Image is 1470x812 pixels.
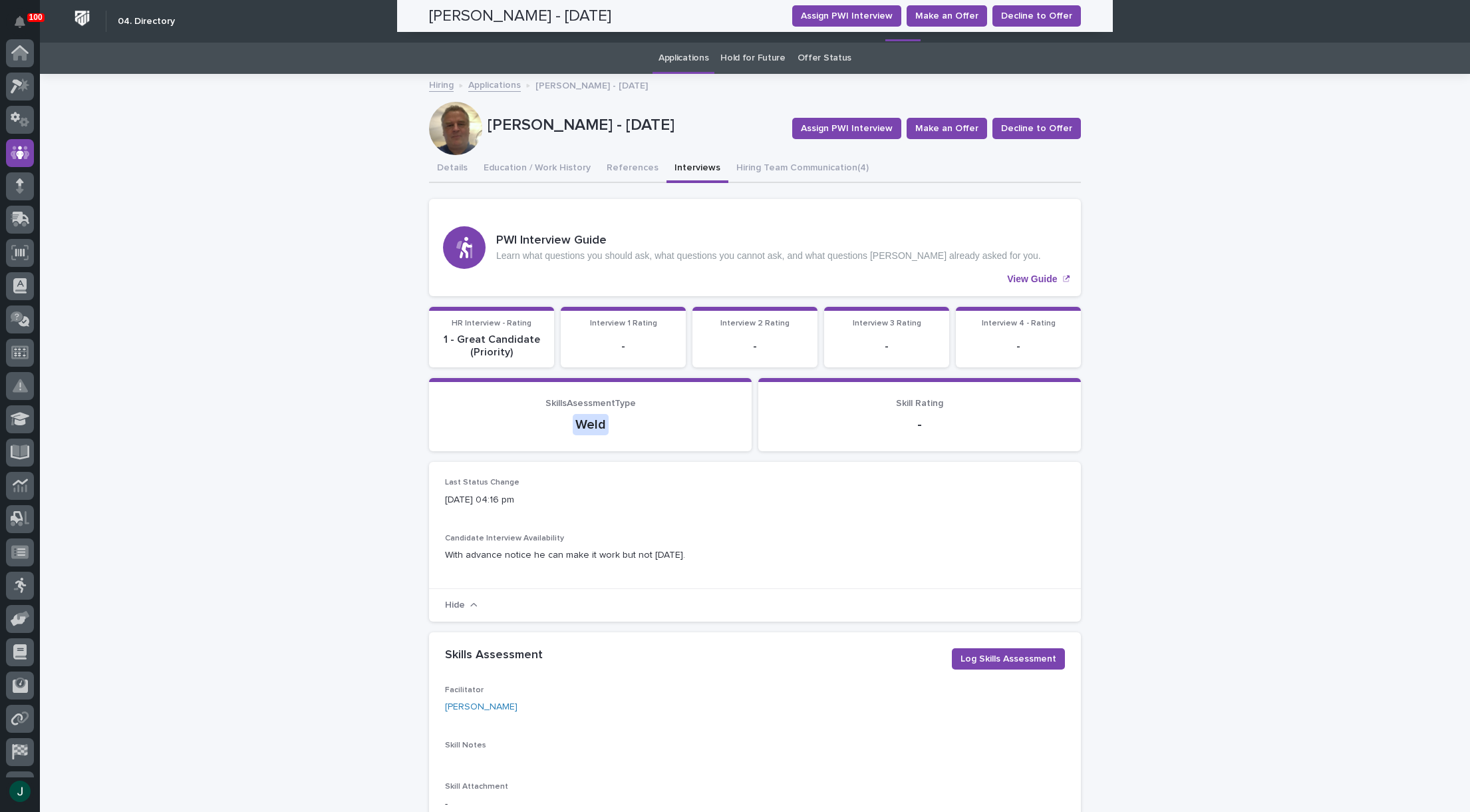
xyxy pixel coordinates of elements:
h2: Skills Assessment [445,648,543,663]
span: Interview 4 - Rating [982,319,1056,327]
p: - [445,797,641,811]
span: Candidate Interview Availability [445,534,564,542]
button: Assign PWI Interview [792,118,901,139]
span: Skill Notes [445,741,486,749]
img: Workspace Logo [70,6,94,31]
button: Make an Offer [907,118,987,139]
a: Hiring [429,77,454,92]
span: Make an Offer [915,122,978,135]
span: Log Skills Assessment [960,652,1056,666]
button: users-avatar [6,777,34,805]
span: SkillsAsessmentType [545,399,636,408]
a: View Guide [429,199,1081,296]
a: Offer Status [798,43,851,74]
span: Decline to Offer [1001,122,1072,135]
button: Decline to Offer [992,118,1081,139]
p: - [774,417,1065,433]
span: Interview 2 Rating [720,319,790,327]
a: [PERSON_NAME] [445,700,517,714]
a: Applications [468,77,521,92]
button: Hiring Team Communication (4) [728,155,877,183]
button: References [599,155,666,183]
span: HR Interview - Rating [452,319,531,327]
h2: 04. Directory [118,16,175,27]
p: [PERSON_NAME] - [DATE] [535,77,648,92]
div: Weld [573,414,609,435]
button: Education / Work History [476,155,599,183]
p: Learn what questions you should ask, what questions you cannot ask, and what questions [PERSON_NA... [496,250,1041,262]
p: - [964,340,1073,353]
button: Log Skills Assessment [952,648,1065,670]
a: Applications [659,43,708,74]
p: With advance notice he can make it work but not [DATE]. [445,548,1065,562]
p: 100 [29,13,43,22]
button: Notifications [6,8,34,36]
span: Skill Attachment [445,783,508,791]
p: - [832,340,941,353]
span: Assign PWI Interview [801,122,893,135]
button: Hide [445,600,478,610]
button: Interviews [666,155,728,183]
span: Skill Rating [896,399,943,408]
button: Details [429,155,476,183]
span: Interview 1 Rating [590,319,657,327]
p: View Guide [1007,274,1057,285]
p: 1 - Great Candidate (Priority) [437,333,546,359]
a: Hold for Future [720,43,785,74]
span: Interview 3 Rating [853,319,921,327]
div: Notifications100 [17,16,34,37]
p: [PERSON_NAME] - [DATE] [488,116,782,135]
span: Facilitator [445,686,484,694]
p: - [700,340,809,353]
p: [DATE] 04:16 pm [445,493,641,507]
p: - [569,340,678,353]
h3: PWI Interview Guide [496,234,1041,248]
span: Last Status Change [445,479,519,487]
